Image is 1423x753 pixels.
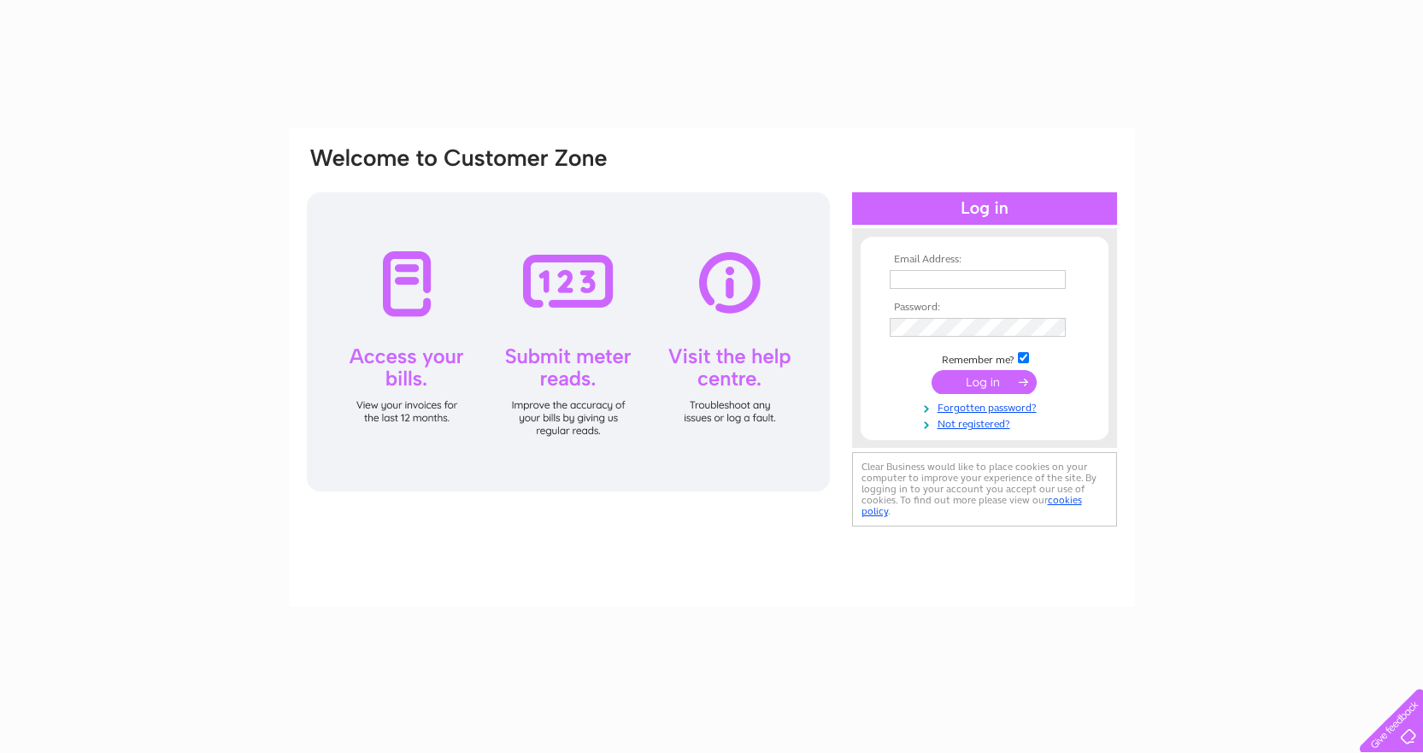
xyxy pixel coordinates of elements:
a: Forgotten password? [890,398,1084,415]
input: Submit [932,370,1037,394]
th: Email Address: [885,254,1084,266]
a: cookies policy [861,494,1082,517]
th: Password: [885,302,1084,314]
td: Remember me? [885,350,1084,367]
a: Not registered? [890,415,1084,431]
div: Clear Business would like to place cookies on your computer to improve your experience of the sit... [852,452,1117,527]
